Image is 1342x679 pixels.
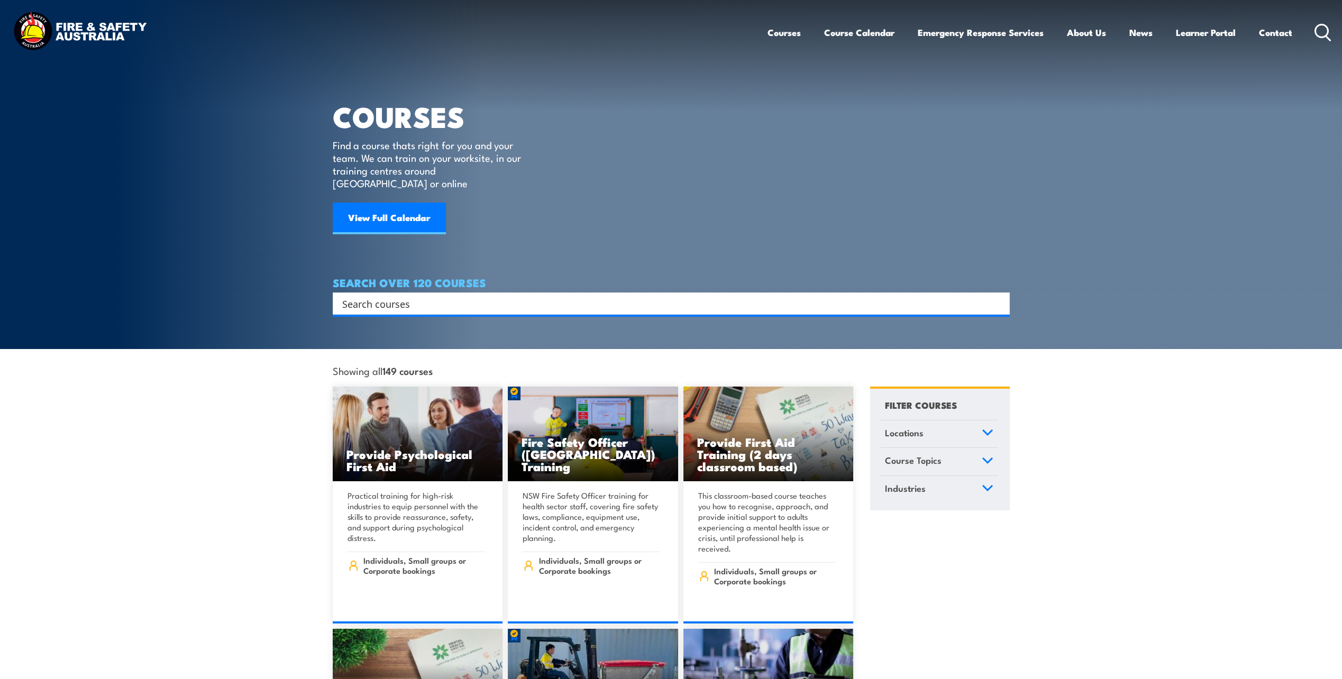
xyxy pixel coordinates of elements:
span: Individuals, Small groups or Corporate bookings [363,555,485,575]
p: Practical training for high-risk industries to equip personnel with the skills to provide reassur... [348,490,485,543]
h3: Fire Safety Officer ([GEOGRAPHIC_DATA]) Training [522,436,664,472]
a: Locations [880,420,998,448]
input: Search input [342,296,987,311]
button: Search magnifier button [991,296,1006,311]
a: Learner Portal [1176,19,1236,47]
h1: COURSES [333,104,536,129]
a: Fire Safety Officer ([GEOGRAPHIC_DATA]) Training [508,387,678,482]
img: Mental Health First Aid Training (Standard) – Classroom [683,387,854,482]
a: Course Calendar [824,19,894,47]
span: Course Topics [885,453,942,467]
img: Mental Health First Aid Training Course from Fire & Safety Australia [333,387,503,482]
a: Course Topics [880,448,998,475]
span: Showing all [333,365,433,376]
img: Fire Safety Advisor [508,387,678,482]
a: Courses [768,19,801,47]
a: Emergency Response Services [918,19,1044,47]
p: This classroom-based course teaches you how to recognise, approach, and provide initial support t... [698,490,836,554]
span: Locations [885,426,924,440]
a: Industries [880,476,998,503]
a: News [1129,19,1153,47]
a: Provide First Aid Training (2 days classroom based) [683,387,854,482]
a: Contact [1259,19,1292,47]
h4: FILTER COURSES [885,398,957,412]
p: NSW Fire Safety Officer training for health sector staff, covering fire safety laws, compliance, ... [523,490,660,543]
span: Industries [885,481,926,496]
h3: Provide First Aid Training (2 days classroom based) [697,436,840,472]
a: Provide Psychological First Aid [333,387,503,482]
form: Search form [344,296,989,311]
a: View Full Calendar [333,203,446,234]
h4: SEARCH OVER 120 COURSES [333,277,1010,288]
p: Find a course thats right for you and your team. We can train on your worksite, in our training c... [333,139,526,189]
strong: 149 courses [382,363,433,378]
span: Individuals, Small groups or Corporate bookings [539,555,660,575]
h3: Provide Psychological First Aid [346,448,489,472]
span: Individuals, Small groups or Corporate bookings [714,566,835,586]
a: About Us [1067,19,1106,47]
